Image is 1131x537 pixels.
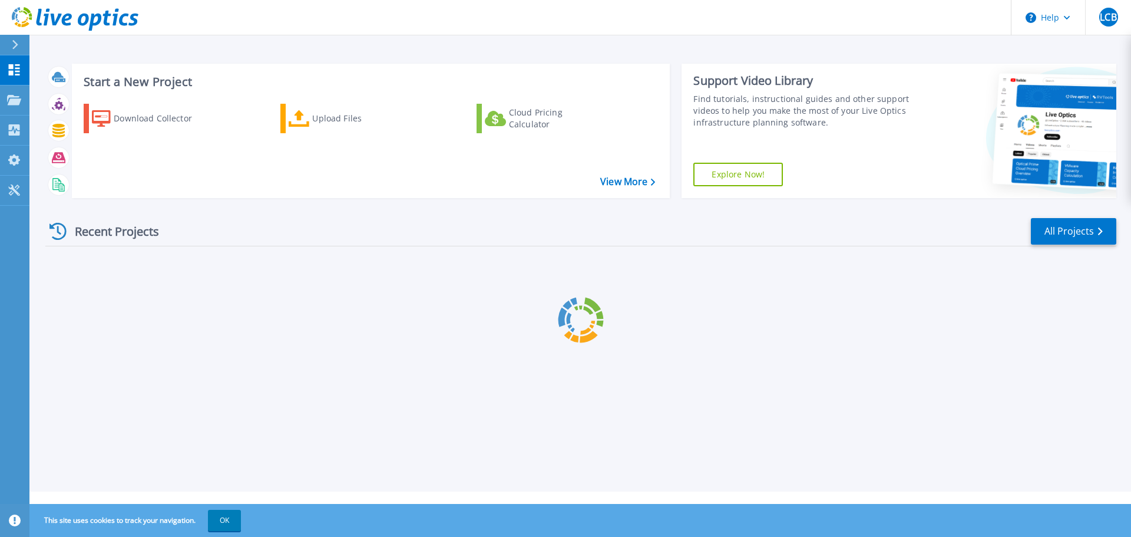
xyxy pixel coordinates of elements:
button: OK [208,510,241,531]
div: Find tutorials, instructional guides and other support videos to help you make the most of your L... [693,93,915,129]
a: Upload Files [280,104,412,133]
div: Cloud Pricing Calculator [509,107,603,130]
a: All Projects [1031,218,1116,245]
h3: Start a New Project [84,75,655,88]
div: Support Video Library [693,73,915,88]
span: This site uses cookies to track your navigation. [32,510,241,531]
div: Upload Files [312,107,406,130]
div: Download Collector [114,107,208,130]
a: Explore Now! [693,163,783,186]
div: Recent Projects [45,217,175,246]
a: View More [600,176,655,187]
span: LCB [1100,12,1116,22]
a: Cloud Pricing Calculator [477,104,608,133]
a: Download Collector [84,104,215,133]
